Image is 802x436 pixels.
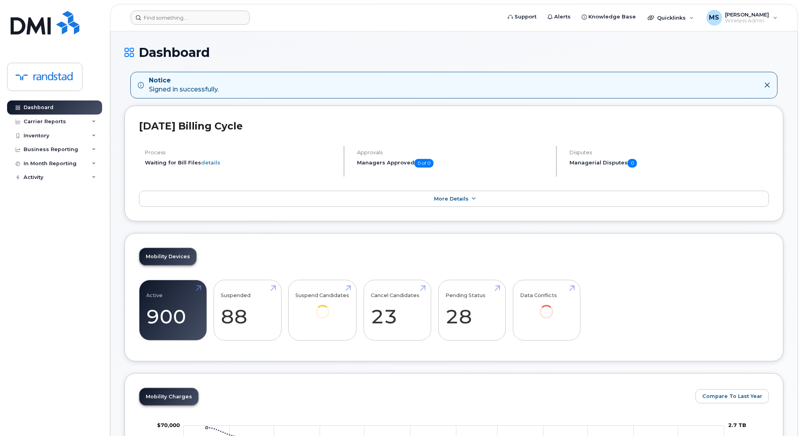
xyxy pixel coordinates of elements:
a: Mobility Devices [139,248,196,265]
a: details [201,159,220,166]
h4: Disputes [569,150,769,155]
h4: Process [145,150,337,155]
g: $0 [157,422,180,429]
span: 0 of 0 [414,159,434,168]
span: More Details [434,196,469,202]
tspan: $70,000 [157,422,180,429]
span: 0 [628,159,637,168]
h5: Managers Approved [357,159,549,168]
a: Active 900 [146,285,200,336]
span: Compare To Last Year [702,392,762,400]
a: Suspend Candidates [296,285,350,330]
button: Compare To Last Year [696,389,769,403]
a: Data Conflicts [520,285,573,330]
strong: Notice [149,76,219,85]
div: Signed in successfully. [149,76,219,94]
h5: Managerial Disputes [569,159,769,168]
h1: Dashboard [125,46,784,59]
a: Mobility Charges [139,388,198,405]
a: Suspended 88 [221,285,274,336]
tspan: 2.7 TB [728,422,746,429]
h4: Approvals [357,150,549,155]
a: Pending Status 28 [445,285,498,336]
a: Cancel Candidates 23 [371,285,424,336]
h2: [DATE] Billing Cycle [139,120,769,132]
li: Waiting for Bill Files [145,159,337,166]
